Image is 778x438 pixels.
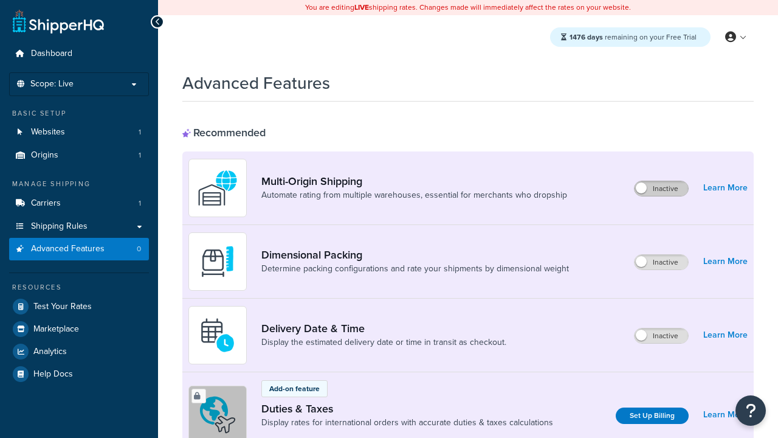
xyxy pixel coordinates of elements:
[261,189,567,201] a: Automate rating from multiple warehouses, essential for merchants who dropship
[9,192,149,215] a: Carriers1
[9,179,149,189] div: Manage Shipping
[31,127,65,137] span: Websites
[30,79,74,89] span: Scope: Live
[9,215,149,238] a: Shipping Rules
[196,167,239,209] img: WatD5o0RtDAAAAAElFTkSuQmCC
[261,417,553,429] a: Display rates for international orders with accurate duties & taxes calculations
[137,244,141,254] span: 0
[703,179,748,196] a: Learn More
[9,296,149,318] a: Test Your Rates
[9,192,149,215] li: Carriers
[9,341,149,363] a: Analytics
[33,324,79,335] span: Marketplace
[31,198,61,209] span: Carriers
[9,363,149,385] a: Help Docs
[139,198,141,209] span: 1
[9,144,149,167] a: Origins1
[354,2,369,13] b: LIVE
[261,402,553,415] a: Duties & Taxes
[31,150,58,161] span: Origins
[269,383,320,394] p: Add-on feature
[570,32,603,43] strong: 1476 days
[9,108,149,119] div: Basic Setup
[196,314,239,356] img: gfkeb5ejjkALwAAAABJRU5ErkJggg==
[616,408,689,424] a: Set Up Billing
[9,144,149,167] li: Origins
[9,318,149,340] a: Marketplace
[9,238,149,260] a: Advanced Features0
[9,43,149,65] a: Dashboard
[635,328,688,343] label: Inactive
[196,240,239,283] img: DTVBYsAAAAAASUVORK5CYII=
[261,263,569,275] a: Determine packing configurations and rate your shipments by dimensional weight
[570,32,697,43] span: remaining on your Free Trial
[182,71,330,95] h1: Advanced Features
[261,336,506,349] a: Display the estimated delivery date or time in transit as checkout.
[703,327,748,344] a: Learn More
[9,238,149,260] li: Advanced Features
[735,395,766,426] button: Open Resource Center
[261,322,506,335] a: Delivery Date & Time
[139,127,141,137] span: 1
[139,150,141,161] span: 1
[9,121,149,144] a: Websites1
[33,369,73,380] span: Help Docs
[9,121,149,144] li: Websites
[31,221,88,232] span: Shipping Rules
[261,175,567,188] a: Multi-Origin Shipping
[703,406,748,423] a: Learn More
[31,244,105,254] span: Advanced Features
[635,255,688,269] label: Inactive
[33,302,92,312] span: Test Your Rates
[31,49,72,59] span: Dashboard
[9,282,149,293] div: Resources
[261,248,569,262] a: Dimensional Packing
[703,253,748,270] a: Learn More
[33,347,67,357] span: Analytics
[182,126,266,139] div: Recommended
[635,181,688,196] label: Inactive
